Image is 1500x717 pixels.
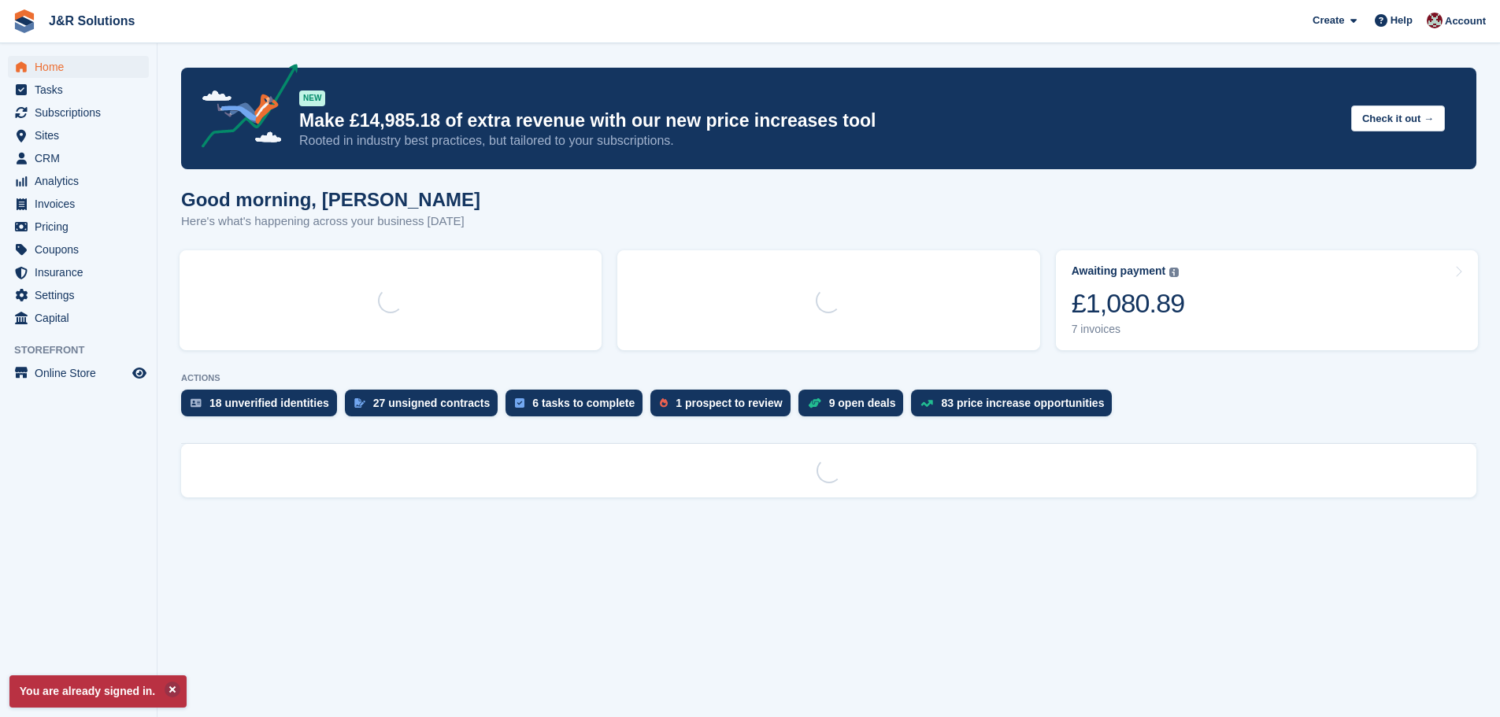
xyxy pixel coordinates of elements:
[1351,105,1445,131] button: Check it out →
[515,398,524,408] img: task-75834270c22a3079a89374b754ae025e5fb1db73e45f91037f5363f120a921f8.svg
[191,398,202,408] img: verify_identity-adf6edd0f0f0b5bbfe63781bf79b02c33cf7c696d77639b501bdc392416b5a36.svg
[181,213,480,231] p: Here's what's happening across your business [DATE]
[1427,13,1443,28] img: Julie Morgan
[8,56,149,78] a: menu
[1072,323,1185,336] div: 7 invoices
[660,398,668,408] img: prospect-51fa495bee0391a8d652442698ab0144808aea92771e9ea1ae160a38d050c398.svg
[8,261,149,283] a: menu
[35,56,129,78] span: Home
[941,397,1104,409] div: 83 price increase opportunities
[8,147,149,169] a: menu
[43,8,141,34] a: J&R Solutions
[181,189,480,210] h1: Good morning, [PERSON_NAME]
[35,362,129,384] span: Online Store
[299,132,1339,150] p: Rooted in industry best practices, but tailored to your subscriptions.
[35,124,129,146] span: Sites
[299,109,1339,132] p: Make £14,985.18 of extra revenue with our new price increases tool
[8,307,149,329] a: menu
[35,79,129,101] span: Tasks
[1445,13,1486,29] span: Account
[130,364,149,383] a: Preview store
[35,147,129,169] span: CRM
[8,284,149,306] a: menu
[8,79,149,101] a: menu
[14,342,157,358] span: Storefront
[1391,13,1413,28] span: Help
[8,124,149,146] a: menu
[13,9,36,33] img: stora-icon-8386f47178a22dfd0bd8f6a31ec36ba5ce8667c1dd55bd0f319d3a0aa187defe.svg
[798,390,912,424] a: 9 open deals
[209,397,329,409] div: 18 unverified identities
[8,216,149,238] a: menu
[188,64,298,153] img: price-adjustments-announcement-icon-8257ccfd72463d97f412b2fc003d46551f7dbcb40ab6d574587a9cd5c0d94...
[1056,250,1478,350] a: Awaiting payment £1,080.89 7 invoices
[506,390,650,424] a: 6 tasks to complete
[8,170,149,192] a: menu
[373,397,491,409] div: 27 unsigned contracts
[829,397,896,409] div: 9 open deals
[181,390,345,424] a: 18 unverified identities
[650,390,798,424] a: 1 prospect to review
[911,390,1120,424] a: 83 price increase opportunities
[35,193,129,215] span: Invoices
[35,261,129,283] span: Insurance
[920,400,933,407] img: price_increase_opportunities-93ffe204e8149a01c8c9dc8f82e8f89637d9d84a8eef4429ea346261dce0b2c0.svg
[35,307,129,329] span: Capital
[35,170,129,192] span: Analytics
[532,397,635,409] div: 6 tasks to complete
[1072,264,1166,278] div: Awaiting payment
[299,91,325,106] div: NEW
[181,373,1476,383] p: ACTIONS
[345,390,506,424] a: 27 unsigned contracts
[808,397,821,408] img: deal-1b604bf984904fb50ccaf53a9ad4b4a5d6e5aea283cecdc64d6e3604feb123c2.svg
[8,193,149,215] a: menu
[8,362,149,384] a: menu
[35,284,129,306] span: Settings
[9,675,187,708] p: You are already signed in.
[1072,287,1185,320] div: £1,080.89
[35,216,129,238] span: Pricing
[1313,13,1344,28] span: Create
[354,398,365,408] img: contract_signature_icon-13c848040528278c33f63329250d36e43548de30e8caae1d1a13099fd9432cc5.svg
[676,397,782,409] div: 1 prospect to review
[8,238,149,261] a: menu
[1169,268,1179,277] img: icon-info-grey-7440780725fd019a000dd9b08b2336e03edf1995a4989e88bcd33f0948082b44.svg
[8,102,149,124] a: menu
[35,102,129,124] span: Subscriptions
[35,238,129,261] span: Coupons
